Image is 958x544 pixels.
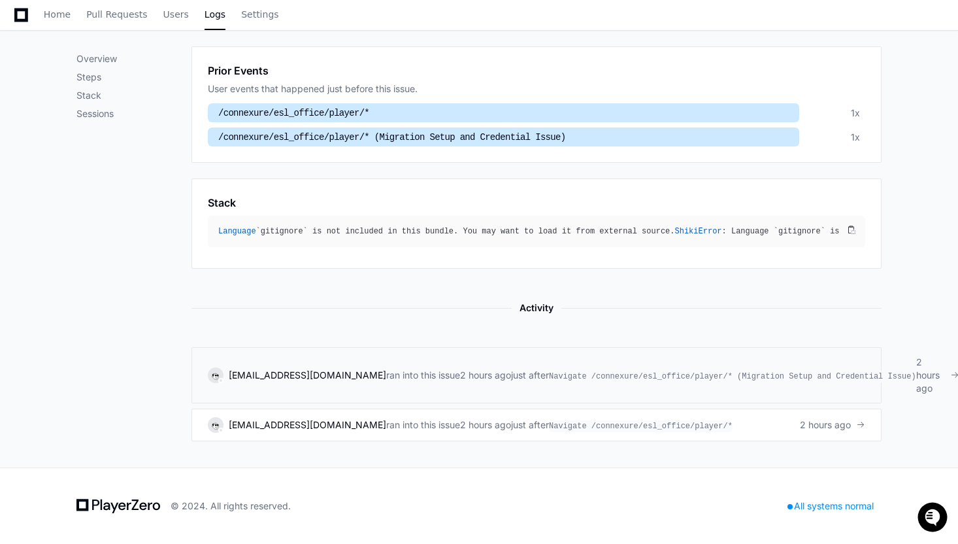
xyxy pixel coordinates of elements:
[171,500,291,513] div: © 2024. All rights reserved.
[460,418,511,432] div: 2 hours ago
[44,110,165,121] div: We're available if you need us!
[44,10,71,18] span: Home
[851,107,860,120] div: 1x
[86,10,147,18] span: Pull Requests
[241,10,278,18] span: Settings
[386,418,460,432] span: ran into this issue
[222,101,238,117] button: Start new chat
[13,97,37,121] img: 1736555170064-99ba0984-63c1-480f-8ee9-699278ef63ed
[13,13,39,39] img: PlayerZero
[76,89,191,102] p: Stack
[229,419,386,430] a: [EMAIL_ADDRESS][DOMAIN_NAME]
[229,369,386,381] a: [EMAIL_ADDRESS][DOMAIN_NAME]
[851,131,860,144] div: 1x
[130,137,158,147] span: Pylon
[916,356,940,395] span: 2 hours ago
[780,497,882,515] div: All systems normal
[511,418,733,432] div: just after
[191,347,882,403] a: [EMAIL_ADDRESS][DOMAIN_NAME]ran into this issue2 hours agojust afterNavigate /connexure/esl_offic...
[208,195,236,211] h1: Stack
[386,369,460,382] span: ran into this issue
[218,108,369,118] span: /connexure/esl_office/player/*
[512,300,561,316] span: Activity
[209,369,222,381] img: 13.svg
[44,97,214,110] div: Start new chat
[549,420,733,432] span: Navigate /connexure/esl_office/player/*
[92,137,158,147] a: Powered byPylon
[511,369,916,382] div: just after
[218,227,256,236] span: Language
[208,63,269,78] h1: Prior Events
[675,227,722,236] span: ShikiError
[76,71,191,84] p: Steps
[205,10,225,18] span: Logs
[208,195,865,211] app-pz-page-link-header: Stack
[76,107,191,120] p: Sessions
[209,418,222,431] img: 13.svg
[549,371,916,382] span: Navigate /connexure/esl_office/player/* (Migration Setup and Credential Issue)
[218,226,844,237] div: `gitignore` is not included in this bundle. You may want to load it from external source. : Langu...
[460,369,511,382] div: 2 hours ago
[76,52,191,65] p: Overview
[800,418,851,432] span: 2 hours ago
[13,52,238,73] div: Welcome
[218,132,565,143] span: /connexure/esl_office/player/* (Migration Setup and Credential Issue)
[163,10,189,18] span: Users
[191,409,882,441] a: [EMAIL_ADDRESS][DOMAIN_NAME]ran into this issue2 hours agojust afterNavigate /connexure/esl_offic...
[916,501,951,536] iframe: Open customer support
[208,82,865,95] div: User events that happened just before this issue.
